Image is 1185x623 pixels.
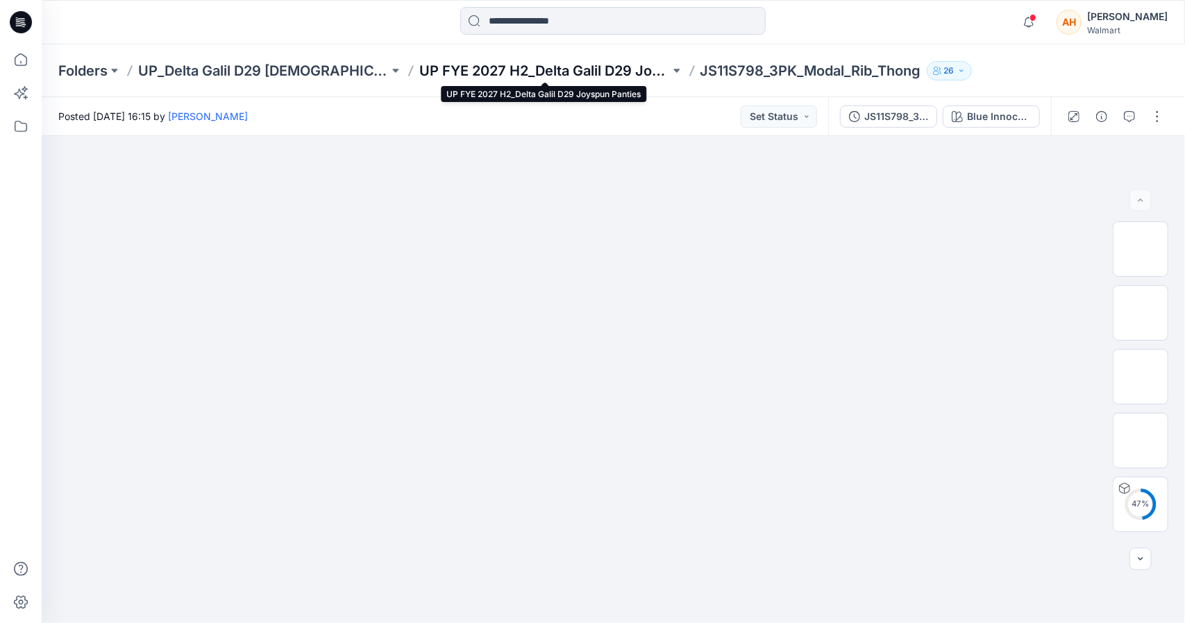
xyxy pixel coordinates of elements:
[419,61,670,80] a: UP FYE 2027 H2_Delta Galil D29 Joyspun Panties
[58,109,248,123] span: Posted [DATE] 16:15 by
[944,63,955,78] p: 26
[1124,498,1157,510] div: 47 %
[1091,105,1113,128] button: Details
[967,109,1031,124] div: Blue Innocence
[927,61,972,80] button: 26
[840,105,937,128] button: JS11S798_3PK_Modal_Rib_Thong
[1087,25,1168,35] div: Walmart
[864,109,928,124] div: JS11S798_3PK_Modal_Rib_Thong
[943,105,1040,128] button: Blue Innocence
[168,110,248,122] a: [PERSON_NAME]
[1057,10,1082,35] div: AH
[1087,8,1168,25] div: [PERSON_NAME]
[138,61,389,80] a: UP_Delta Galil D29 [DEMOGRAPHIC_DATA] Joyspun Intimates
[58,61,108,80] a: Folders
[700,61,921,80] p: JS11S798_3PK_Modal_Rib_Thong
